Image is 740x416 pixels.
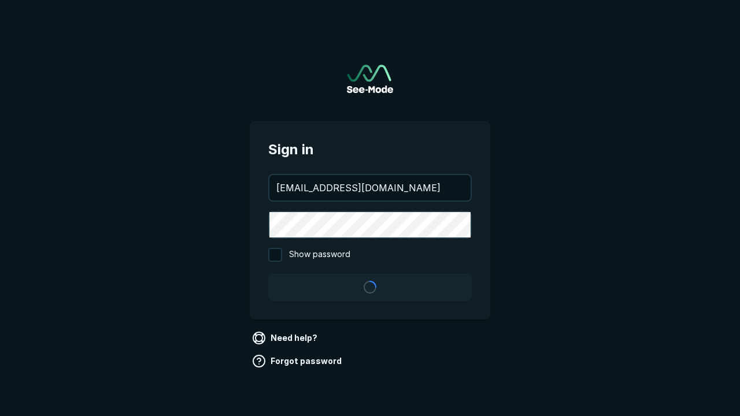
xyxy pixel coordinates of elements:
a: Go to sign in [347,65,393,93]
input: your@email.com [269,175,471,200]
a: Need help? [250,329,322,347]
a: Forgot password [250,352,346,370]
span: Show password [289,248,350,262]
span: Sign in [268,139,472,160]
img: See-Mode Logo [347,65,393,93]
